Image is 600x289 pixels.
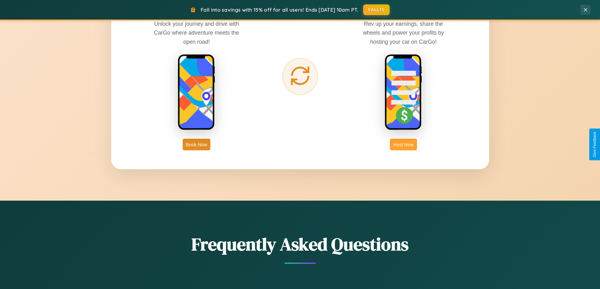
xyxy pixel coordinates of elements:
div: Give Feedback [592,132,597,157]
img: rent phone [178,54,215,131]
button: FALL15 [363,4,390,15]
p: Rev up your earnings, share the wheels and power your profits by hosting your car on CarGo! [356,19,451,46]
h2: Frequently Asked Questions [111,232,489,256]
p: Unlock your journey and drive with CarGo where adventure meets the open road! [149,19,244,46]
span: Fall into savings with 15% off for all users! Ends [DATE] 10am PT. [201,7,358,13]
img: host phone [385,54,422,131]
button: Book Now [183,139,210,150]
button: Host Now [390,139,417,150]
